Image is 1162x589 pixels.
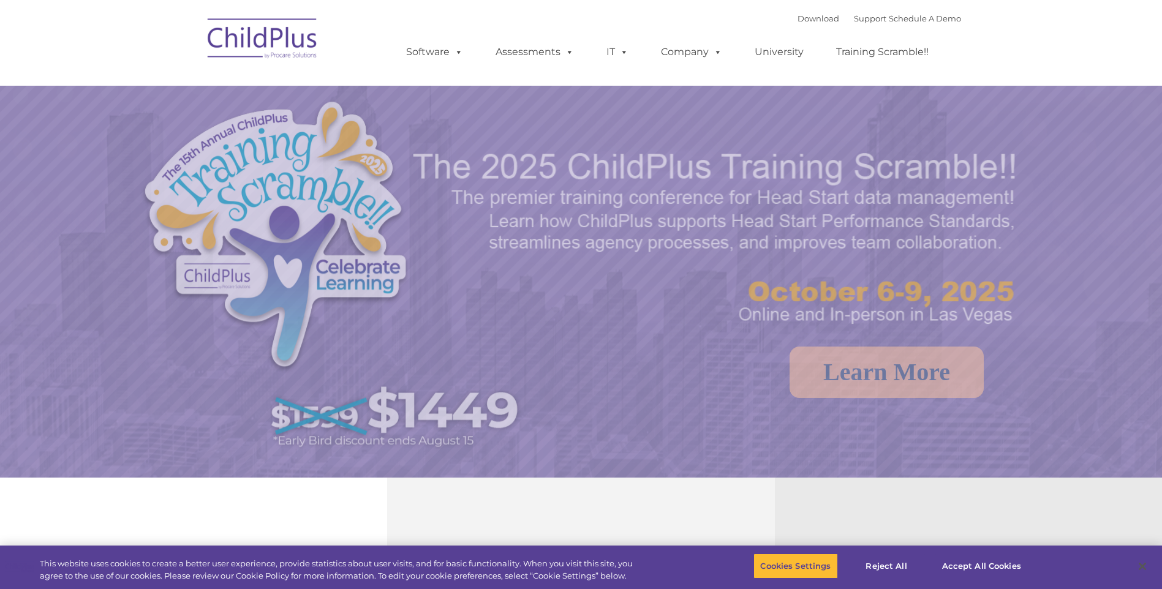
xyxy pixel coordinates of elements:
[854,13,886,23] a: Support
[483,40,586,64] a: Assessments
[798,13,961,23] font: |
[594,40,641,64] a: IT
[848,553,925,579] button: Reject All
[649,40,734,64] a: Company
[202,10,324,71] img: ChildPlus by Procare Solutions
[935,553,1028,579] button: Accept All Cookies
[742,40,816,64] a: University
[394,40,475,64] a: Software
[1129,553,1156,580] button: Close
[753,553,837,579] button: Cookies Settings
[824,40,941,64] a: Training Scramble!!
[40,558,639,582] div: This website uses cookies to create a better user experience, provide statistics about user visit...
[790,347,984,398] a: Learn More
[889,13,961,23] a: Schedule A Demo
[798,13,839,23] a: Download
